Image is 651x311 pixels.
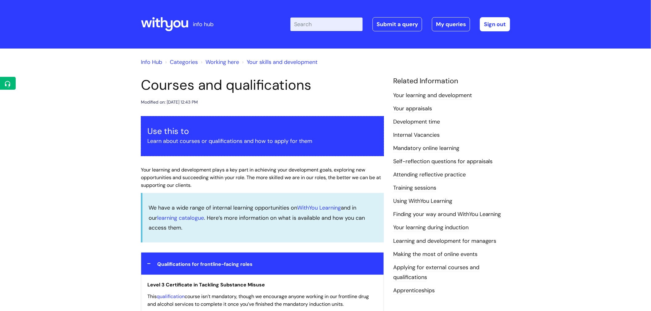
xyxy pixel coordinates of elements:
[157,293,185,300] a: qualification
[141,77,384,93] h1: Courses and qualifications
[290,18,363,31] input: Search
[141,58,162,66] a: Info Hub
[206,58,239,66] a: Working here
[147,293,369,307] span: This course isn’t mandatory, though we encourage anyone working in our frontline drug and alcohol...
[164,57,198,67] li: Solution home
[432,17,470,31] a: My queries
[393,184,436,192] a: Training sessions
[393,105,432,113] a: Your appraisals
[147,126,377,136] h3: Use this to
[247,58,318,66] a: Your skills and development
[393,77,510,85] h4: Related Information
[393,237,497,245] a: Learning and development for managers
[393,144,459,152] a: Mandatory online learning
[373,17,422,31] a: Submit a query
[297,204,341,211] a: WithYou Learning
[147,136,377,146] p: Learn about courses or qualifications and how to apply for them
[157,214,204,222] a: learning catalogue
[290,17,510,31] div: | -
[141,98,198,106] div: Modified on: [DATE] 12:43 PM
[149,203,378,233] p: We have a wide range of internal learning opportunities on and in our . Here’s more information o...
[170,58,198,66] a: Categories
[393,171,466,179] a: Attending reflective practice
[393,118,440,126] a: Development time
[393,211,501,218] a: Finding your way around WithYou Learning
[393,131,440,139] a: Internal Vacancies
[393,158,493,166] a: Self-reflection questions for appraisals
[393,92,472,100] a: Your learning and development
[147,281,265,288] span: Level 3 Certificate in Tackling Substance Misuse
[393,250,477,258] a: Making the most of online events
[393,224,469,232] a: Your learning during induction
[157,261,253,267] span: Qualifications for frontline-facing roles
[199,57,239,67] li: Working here
[393,264,479,281] a: Applying for external courses and qualifications
[393,287,435,295] a: Apprenticeships
[393,197,452,205] a: Using WithYou Learning
[193,19,214,29] p: info hub
[241,57,318,67] li: Your skills and development
[141,167,381,188] span: Your learning and development plays a key part in achieving your development goals, exploring new...
[480,17,510,31] a: Sign out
